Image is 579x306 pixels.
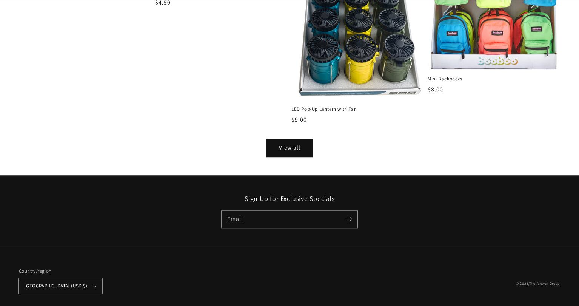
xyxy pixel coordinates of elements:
button: Subscribe [341,211,357,227]
small: © 2025, [516,281,560,286]
button: [GEOGRAPHIC_DATA] (USD $) [19,278,102,294]
span: $9.00 [291,116,307,124]
h2: Country/region [19,267,102,275]
h2: Sign Up for Exclusive Specials [19,194,560,203]
a: View all products in the Home Page Items collection [267,139,312,156]
span: LED Pop-Up Lantern with Fan [291,106,424,113]
a: The Alexon Group [529,281,560,286]
span: Mini Backpacks [428,76,560,82]
span: $8.00 [428,85,443,93]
